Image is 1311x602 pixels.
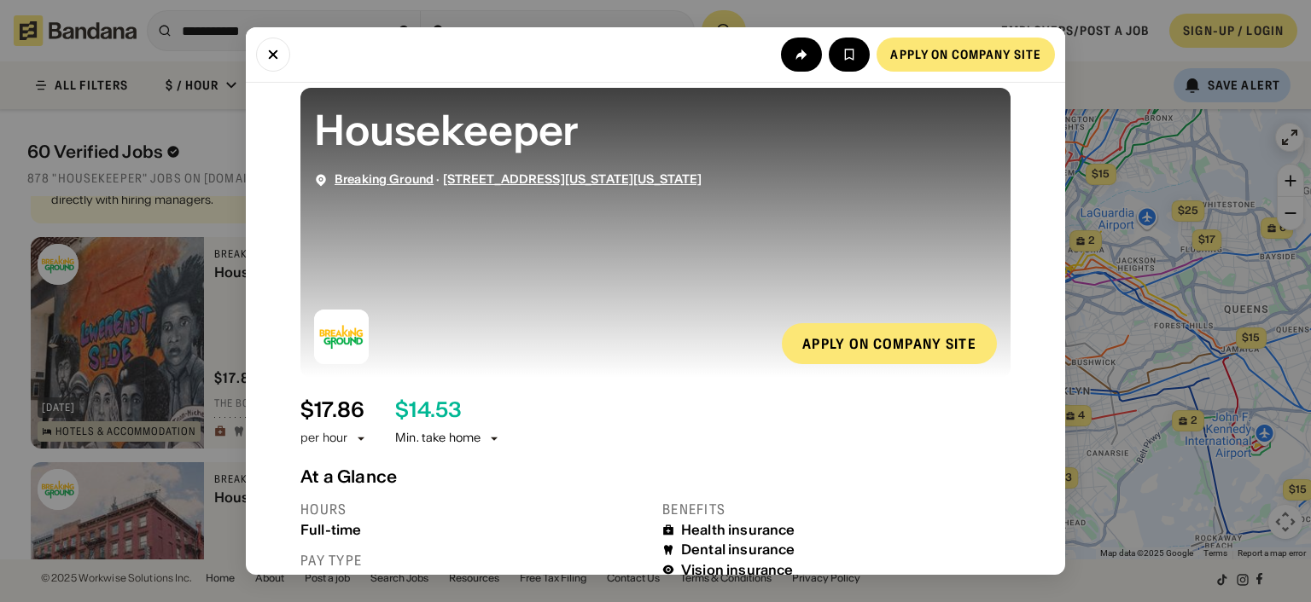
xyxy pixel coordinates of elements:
span: Breaking Ground [335,171,434,187]
div: Pay type [300,552,649,570]
span: [STREET_ADDRESS][US_STATE][US_STATE] [443,171,702,187]
div: $ 17.86 [300,398,364,423]
div: Dental insurance [681,541,795,558]
div: Full-time [300,522,649,538]
button: Close [256,38,290,72]
div: $ 14.53 [395,398,462,423]
div: Hourly [300,573,649,589]
div: Min. take home [395,430,501,447]
div: Health insurance [681,522,795,538]
img: Breaking Ground logo [314,310,369,364]
div: Vision insurance [681,562,794,578]
div: Housekeeper [314,101,997,159]
div: Benefits [662,501,1011,518]
div: · [335,172,702,187]
div: At a Glance [300,466,1011,487]
div: Hours [300,501,649,518]
div: Apply on company site [890,49,1041,61]
div: Apply on company site [802,337,976,350]
div: per hour [300,430,347,447]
